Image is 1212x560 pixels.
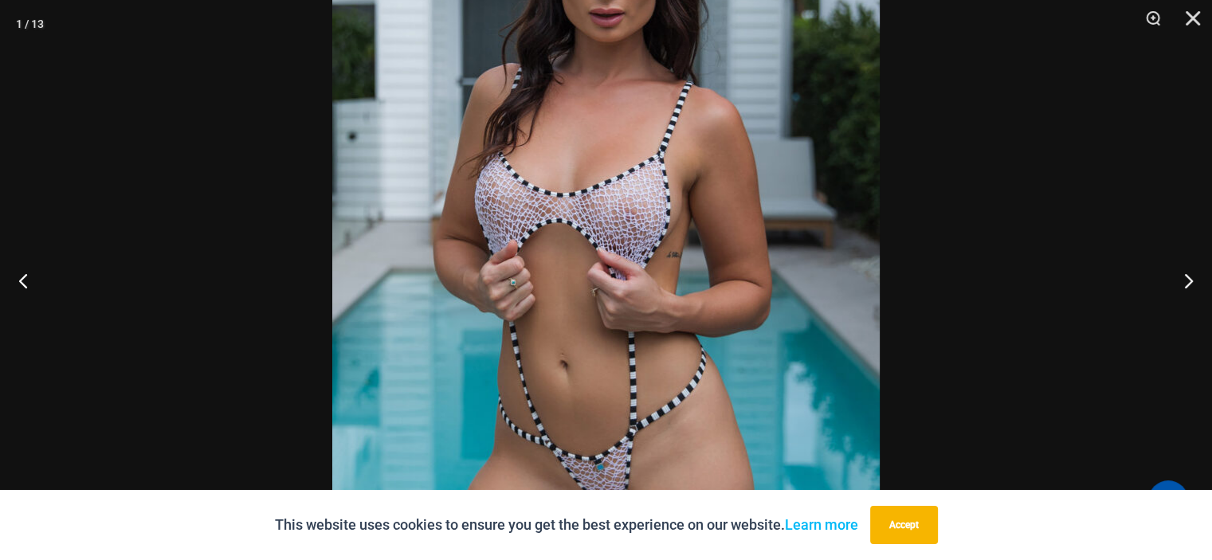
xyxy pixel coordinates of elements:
button: Next [1152,241,1212,320]
button: Accept [870,506,938,544]
div: 1 / 13 [16,12,44,36]
p: This website uses cookies to ensure you get the best experience on our website. [275,513,858,537]
a: Learn more [785,516,858,533]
